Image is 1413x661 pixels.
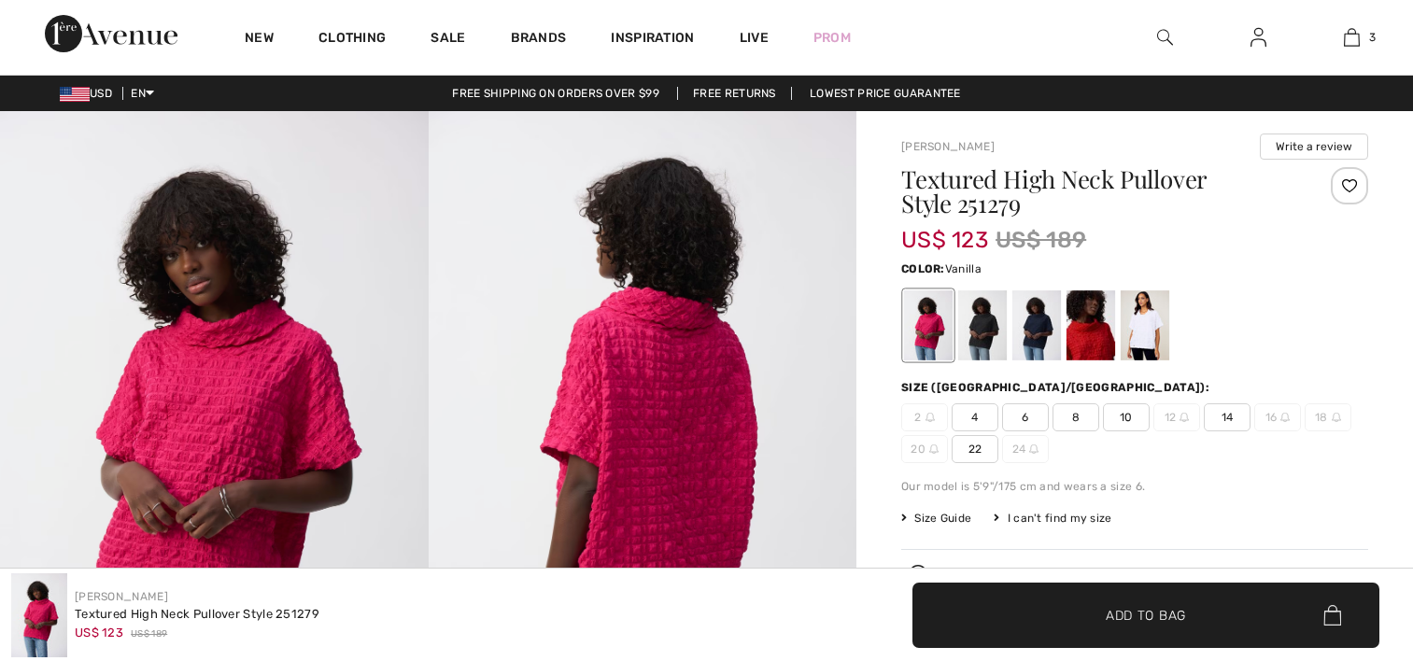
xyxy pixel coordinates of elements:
[1251,26,1266,49] img: My Info
[1153,403,1200,431] span: 12
[926,413,935,422] img: ring-m.svg
[901,435,948,463] span: 20
[929,444,939,454] img: ring-m.svg
[945,262,982,275] span: Vanilla
[75,626,123,640] span: US$ 123
[901,478,1368,495] div: Our model is 5'9"/175 cm and wears a size 6.
[958,290,1007,360] div: Black
[901,262,945,275] span: Color:
[901,379,1213,396] div: Size ([GEOGRAPHIC_DATA]/[GEOGRAPHIC_DATA]):
[1254,403,1301,431] span: 16
[904,290,953,360] div: Geranium
[1029,444,1039,454] img: ring-m.svg
[1180,413,1189,422] img: ring-m.svg
[909,565,927,584] img: Watch the replay
[11,573,67,657] img: Textured High Neck Pullover Style 251279
[1106,605,1186,625] span: Add to Bag
[318,30,386,49] a: Clothing
[431,30,465,49] a: Sale
[952,435,998,463] span: 22
[994,510,1111,527] div: I can't find my size
[901,167,1291,216] h1: Textured High Neck Pullover Style 251279
[1369,29,1376,46] span: 3
[901,140,995,153] a: [PERSON_NAME]
[1236,26,1281,49] a: Sign In
[1332,413,1341,422] img: ring-m.svg
[1103,403,1150,431] span: 10
[511,30,567,49] a: Brands
[901,208,988,253] span: US$ 123
[1305,403,1351,431] span: 18
[1002,435,1049,463] span: 24
[1280,413,1290,422] img: ring-m.svg
[952,403,998,431] span: 4
[1002,403,1049,431] span: 6
[75,605,319,624] div: Textured High Neck Pullover Style 251279
[813,28,851,48] a: Prom
[912,583,1379,648] button: Add to Bag
[1204,403,1251,431] span: 14
[677,87,792,100] a: Free Returns
[245,30,274,49] a: New
[1323,605,1341,626] img: Bag.svg
[1294,521,1394,568] iframe: Opens a widget where you can chat to one of our agents
[1157,26,1173,49] img: search the website
[740,28,769,48] a: Live
[901,510,971,527] span: Size Guide
[901,403,948,431] span: 2
[795,87,976,100] a: Lowest Price Guarantee
[437,87,674,100] a: Free shipping on orders over $99
[1053,403,1099,431] span: 8
[1121,290,1169,360] div: Vanilla
[131,627,167,641] span: US$ 189
[1067,290,1115,360] div: Radiant red
[611,30,694,49] span: Inspiration
[1260,134,1368,160] button: Write a review
[131,87,154,100] span: EN
[60,87,120,100] span: USD
[1012,290,1061,360] div: Midnight Blue
[75,590,168,603] a: [PERSON_NAME]
[1344,26,1360,49] img: My Bag
[45,15,177,52] img: 1ère Avenue
[996,223,1086,257] span: US$ 189
[60,87,90,102] img: US Dollar
[1306,26,1397,49] a: 3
